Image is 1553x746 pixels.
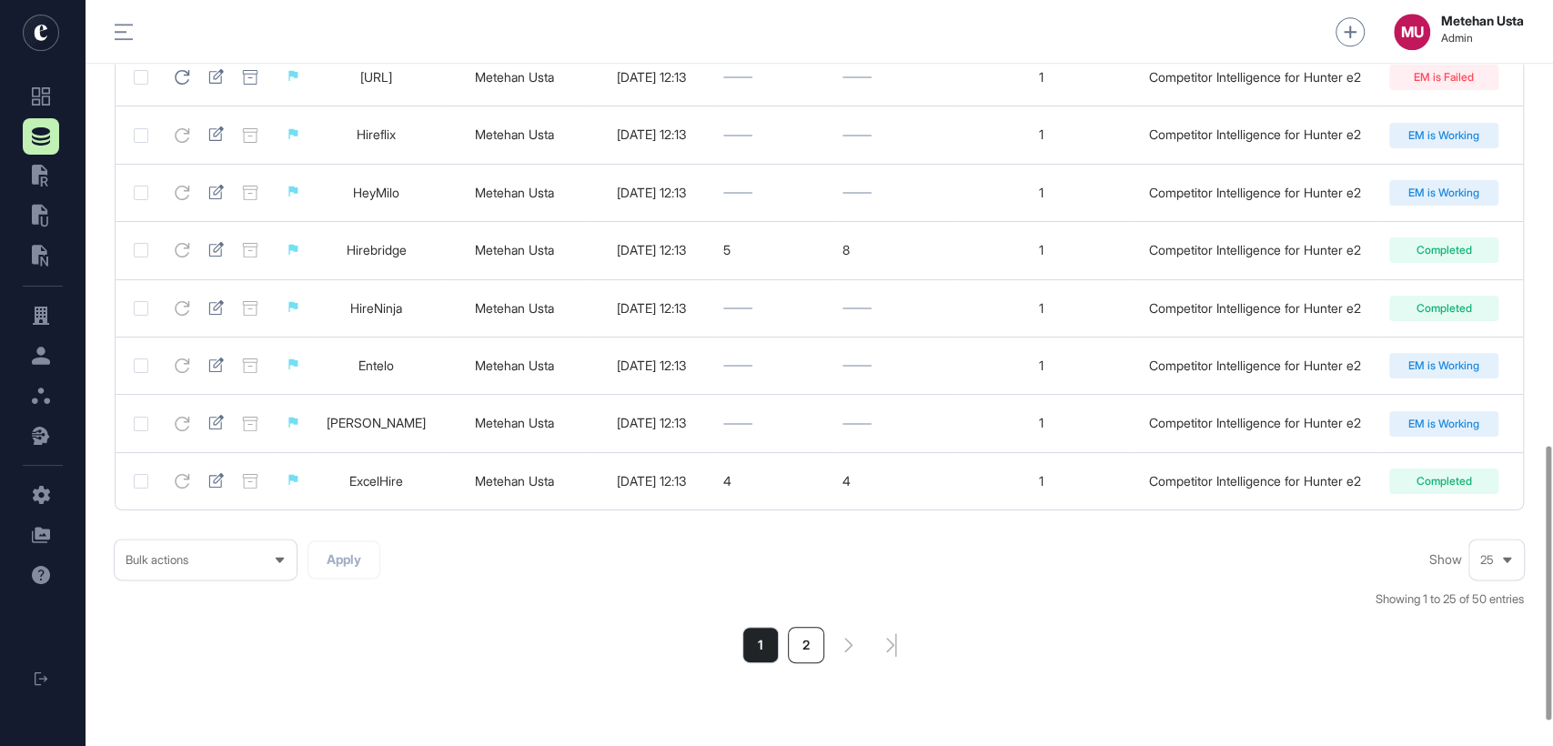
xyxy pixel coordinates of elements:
[598,474,705,489] div: [DATE] 12:13
[723,243,824,257] div: 5
[962,416,1121,430] div: 1
[1139,186,1372,200] div: Competitor Intelligence for Hunter e2
[598,127,705,142] div: [DATE] 12:13
[475,300,554,316] a: Metehan Usta
[886,633,897,657] a: search-pagination-last-page-button
[475,69,554,85] a: Metehan Usta
[475,126,554,142] a: Metehan Usta
[1389,296,1498,321] div: Completed
[962,127,1121,142] div: 1
[357,126,396,142] a: Hireflix
[842,474,943,489] div: 4
[1389,123,1498,148] div: EM is Working
[353,185,399,200] a: HeyMilo
[788,627,824,663] a: 2
[598,243,705,257] div: [DATE] 12:13
[327,415,426,430] a: [PERSON_NAME]
[1389,469,1498,494] div: Completed
[1389,411,1498,437] div: EM is Working
[742,627,779,663] a: 1
[475,242,554,257] a: Metehan Usta
[1429,552,1462,567] span: Show
[962,358,1121,373] div: 1
[1139,127,1372,142] div: Competitor Intelligence for Hunter e2
[1441,14,1524,28] strong: Metehan Usta
[1389,353,1498,378] div: EM is Working
[1389,65,1498,90] div: EM is Failed
[598,301,705,316] div: [DATE] 12:13
[358,358,394,373] a: Entelo
[598,416,705,430] div: [DATE] 12:13
[844,638,853,652] a: search-pagination-next-button
[360,69,392,85] a: [URL]
[126,553,188,567] span: Bulk actions
[1376,590,1524,609] div: Showing 1 to 25 of 50 entries
[1139,416,1372,430] div: Competitor Intelligence for Hunter e2
[346,242,406,257] a: Hirebridge
[842,243,943,257] div: 8
[1389,237,1498,263] div: Completed
[723,474,824,489] div: 4
[598,358,705,373] div: [DATE] 12:13
[1480,553,1494,567] span: 25
[962,474,1121,489] div: 1
[1139,243,1372,257] div: Competitor Intelligence for Hunter e2
[1139,301,1372,316] div: Competitor Intelligence for Hunter e2
[1139,358,1372,373] div: Competitor Intelligence for Hunter e2
[962,301,1121,316] div: 1
[475,358,554,373] a: Metehan Usta
[349,473,403,489] a: ExcelHire
[598,186,705,200] div: [DATE] 12:13
[962,243,1121,257] div: 1
[1394,14,1430,50] button: MU
[1139,70,1372,85] div: Competitor Intelligence for Hunter e2
[475,185,554,200] a: Metehan Usta
[962,186,1121,200] div: 1
[350,300,402,316] a: HireNinja
[475,415,554,430] a: Metehan Usta
[1139,474,1372,489] div: Competitor Intelligence for Hunter e2
[598,70,705,85] div: [DATE] 12:13
[962,70,1121,85] div: 1
[475,473,554,489] a: Metehan Usta
[1441,32,1524,45] span: Admin
[1389,180,1498,206] div: EM is Working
